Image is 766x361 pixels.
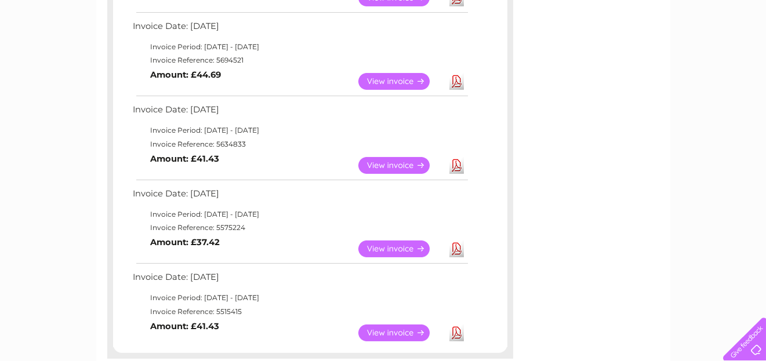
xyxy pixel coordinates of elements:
td: Invoice Reference: 5575224 [130,221,470,235]
a: Energy [591,49,616,58]
td: Invoice Date: [DATE] [130,19,470,40]
td: Invoice Reference: 5694521 [130,53,470,67]
td: Invoice Period: [DATE] - [DATE] [130,40,470,54]
a: Download [449,73,464,90]
b: Amount: £41.43 [151,321,220,331]
a: View [358,73,444,90]
td: Invoice Period: [DATE] - [DATE] [130,207,470,221]
td: Invoice Reference: 5515415 [130,305,470,319]
b: Amount: £37.42 [151,237,220,247]
a: Download [449,240,464,257]
a: Telecoms [623,49,658,58]
td: Invoice Reference: 5634833 [130,137,470,151]
a: View [358,240,444,257]
td: Invoice Date: [DATE] [130,269,470,291]
td: Invoice Period: [DATE] - [DATE] [130,123,470,137]
td: Invoice Period: [DATE] - [DATE] [130,291,470,305]
img: logo.png [27,30,86,65]
td: Invoice Date: [DATE] [130,102,470,123]
a: Blog [665,49,682,58]
b: Amount: £44.69 [151,70,222,80]
a: Download [449,157,464,174]
a: View [358,157,444,174]
a: Download [449,324,464,341]
b: Amount: £41.43 [151,154,220,164]
a: 0333 014 3131 [547,6,627,20]
div: Clear Business is a trading name of Verastar Limited (registered in [GEOGRAPHIC_DATA] No. 3667643... [110,6,658,56]
td: Invoice Date: [DATE] [130,186,470,207]
a: Contact [689,49,717,58]
a: Log out [728,49,755,58]
a: View [358,324,444,341]
a: Water [562,49,584,58]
